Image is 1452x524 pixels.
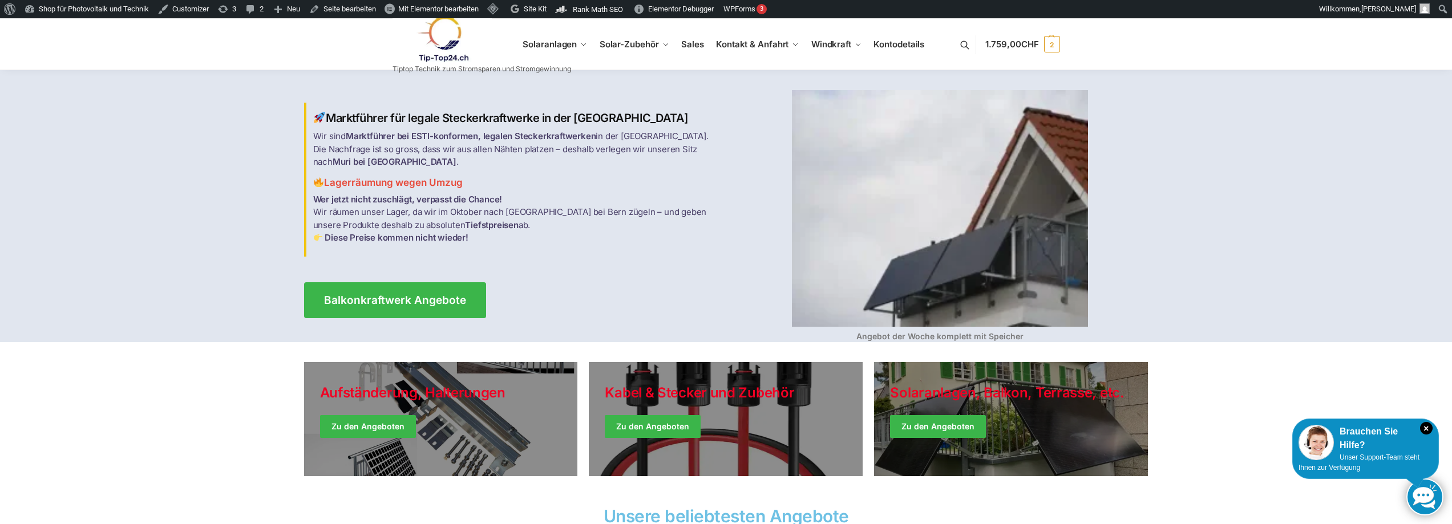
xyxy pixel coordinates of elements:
span: Mit Elementor bearbeiten [398,5,479,13]
strong: Wer jetzt nicht zuschlägt, verpasst die Chance! [313,194,503,205]
span: Site Kit [524,5,547,13]
h3: Lagerräumung wegen Umzug [313,176,719,190]
h2: Marktführer für legale Steckerkraftwerke in der [GEOGRAPHIC_DATA] [313,111,719,125]
img: Balkon-Terrassen-Kraftwerke 3 [314,233,322,242]
span: 1.759,00 [985,39,1039,50]
strong: Muri bei [GEOGRAPHIC_DATA] [333,156,456,167]
a: Balkonkraftwerk Angebote [304,282,486,318]
strong: Angebot der Woche komplett mit Speicher [856,331,1024,341]
strong: Marktführer bei ESTI-konformen, legalen Steckerkraftwerken [346,131,596,141]
img: Balkon-Terrassen-Kraftwerke 2 [314,177,323,187]
span: Rank Math SEO [573,5,623,14]
img: Solaranlagen, Speicheranlagen und Energiesparprodukte [393,16,492,62]
a: Winter Jackets [874,362,1148,476]
span: [PERSON_NAME] [1361,5,1416,13]
a: Holiday Style [304,362,578,476]
span: Windkraft [811,39,851,50]
div: 3 [757,4,767,14]
p: Tiptop Technik zum Stromsparen und Stromgewinnung [393,66,571,72]
span: Kontakt & Anfahrt [716,39,788,50]
span: Solar-Zubehör [600,39,659,50]
img: Balkon-Terrassen-Kraftwerke 1 [314,112,325,123]
a: Solar-Zubehör [595,19,674,70]
strong: Tiefstpreisen [465,220,518,230]
div: Brauchen Sie Hilfe? [1299,425,1433,452]
a: 1.759,00CHF 2 [985,27,1060,62]
a: Kontodetails [869,19,929,70]
span: Balkonkraftwerk Angebote [324,295,466,306]
i: Schließen [1420,422,1433,434]
a: Holiday Style [589,362,863,476]
span: Kontodetails [873,39,924,50]
p: Wir sind in der [GEOGRAPHIC_DATA]. Die Nachfrage ist so gross, dass wir aus allen Nähten platzen ... [313,130,719,169]
span: Sales [681,39,704,50]
img: Customer service [1299,425,1334,460]
p: Wir räumen unser Lager, da wir im Oktober nach [GEOGRAPHIC_DATA] bei Bern zügeln – und geben unse... [313,193,719,245]
a: Sales [677,19,709,70]
a: Windkraft [807,19,867,70]
span: CHF [1021,39,1039,50]
strong: Diese Preise kommen nicht wieder! [325,232,468,243]
span: Unser Support-Team steht Ihnen zur Verfügung [1299,453,1419,472]
span: 2 [1044,36,1060,52]
img: Balkon-Terrassen-Kraftwerke 4 [792,90,1088,327]
img: Benutzerbild von Rupert Spoddig [1419,3,1430,14]
nav: Cart contents [985,18,1060,71]
a: Kontakt & Anfahrt [711,19,804,70]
